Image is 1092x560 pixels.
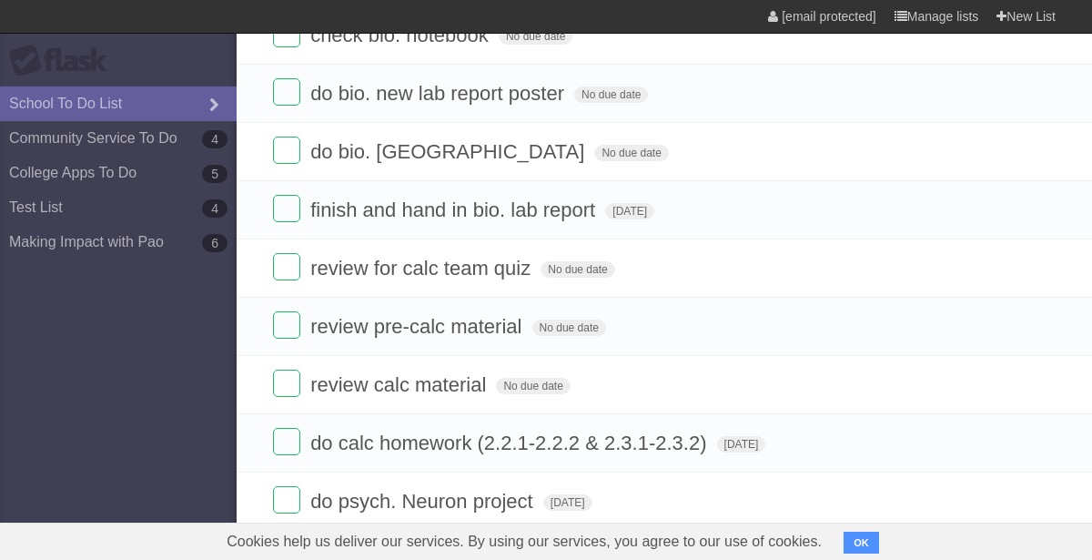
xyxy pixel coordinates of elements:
[273,486,300,514] label: Done
[310,24,493,46] span: check bio. notebook
[574,87,648,103] span: No due date
[496,378,570,394] span: No due date
[273,195,300,222] label: Done
[273,428,300,455] label: Done
[310,140,589,163] span: do bio. [GEOGRAPHIC_DATA]
[273,311,300,339] label: Done
[273,78,300,106] label: Done
[310,257,535,280] span: review for calc team quiz
[499,28,572,45] span: No due date
[273,253,300,280] label: Done
[310,199,600,221] span: finish and hand in bio. lab report
[541,261,614,278] span: No due date
[9,45,118,77] div: Flask
[605,203,654,219] span: [DATE]
[202,165,227,183] b: 5
[310,490,538,513] span: do psych. Neuron project
[202,130,227,148] b: 4
[310,315,526,338] span: review pre-calc material
[202,234,227,252] b: 6
[717,436,766,453] span: [DATE]
[273,20,300,47] label: Done
[310,432,711,454] span: do calc homework (2.2.1-2.2.2 & 2.3.1-2.3.2)
[543,494,592,511] span: [DATE]
[310,82,569,105] span: do bio. new lab report poster
[594,145,668,161] span: No due date
[273,137,300,164] label: Done
[844,532,879,554] button: OK
[208,524,840,560] span: Cookies help us deliver our services. By using our services, you agree to our use of cookies.
[202,199,227,218] b: 4
[782,9,876,24] span: [email protected]
[310,373,490,396] span: review calc material
[273,370,300,397] label: Done
[532,320,606,336] span: No due date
